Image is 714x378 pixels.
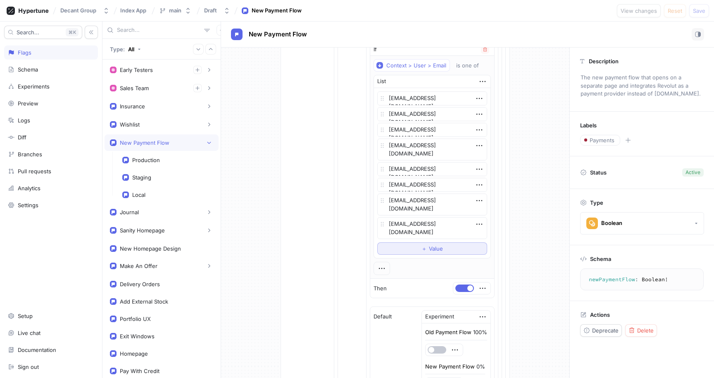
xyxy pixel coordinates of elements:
div: Logs [18,117,30,124]
div: New Homepage Design [120,245,181,252]
span: Delete [637,328,654,333]
div: Setup [18,313,33,319]
div: List [377,77,386,86]
div: Add External Stock [120,298,168,305]
div: Boolean [601,220,622,227]
div: Experiments [18,83,50,90]
button: Save [689,4,709,17]
div: Wishlist [120,121,140,128]
textarea: newPaymentFlow: Boolean! [584,272,700,287]
p: Type [590,199,603,206]
div: Exit Windows [120,333,155,340]
div: Make An Offer [120,263,157,269]
textarea: [EMAIL_ADDRESS][DOMAIN_NAME] [377,123,487,137]
div: Decant Group [60,7,96,14]
span: Reset [668,8,682,13]
p: If [374,45,377,54]
div: Live chat [18,330,40,336]
p: Schema [590,256,611,262]
div: New Payment Flow [252,7,302,15]
textarea: [EMAIL_ADDRESS][DOMAIN_NAME] [377,178,487,192]
button: Context > User > Email [374,59,450,72]
div: Pay With Credit [120,368,159,374]
textarea: [EMAIL_ADDRESS][DOMAIN_NAME] [377,162,487,176]
div: K [66,28,79,36]
p: Type: [110,46,125,53]
input: Search... [117,26,201,34]
div: Early Testers [120,67,153,73]
div: Staging [132,174,151,181]
div: Branches [18,151,42,158]
div: is one of [456,62,479,69]
div: Sales Team [120,85,149,91]
div: Local [132,191,145,198]
p: Actions [590,311,610,318]
span: Save [693,8,705,13]
div: Documentation [18,347,56,353]
button: Expand all [193,44,204,55]
button: Draft [201,4,233,17]
div: main [169,7,181,14]
span: Search... [17,30,39,35]
button: main [156,4,195,17]
div: Schema [18,66,38,73]
div: New Payment Flow [120,139,169,146]
button: Deprecate [580,324,622,337]
div: Analytics [18,185,40,191]
p: Labels [580,122,597,129]
div: Flags [18,49,31,56]
div: 0% [476,364,485,369]
textarea: [EMAIL_ADDRESS][DOMAIN_NAME] [377,217,487,239]
p: Description [589,58,619,65]
button: Search...K [4,26,82,39]
div: Diff [18,134,26,141]
button: is one of [452,59,491,72]
button: Payments [580,135,620,146]
div: Journal [120,209,139,215]
a: Documentation [4,343,98,357]
button: Type: All [107,42,144,56]
div: Production [132,157,160,163]
div: Experiment [425,313,454,321]
div: Portfolio UX [120,316,151,322]
div: Pull requests [18,168,51,175]
p: Status [590,167,607,178]
button: Decant Group [57,4,113,17]
div: Context > User > Email [386,62,446,69]
span: New Payment Flow [249,31,307,38]
p: The new payment flow that opens on a separate page and integrates Revolut as a payment provider i... [577,71,707,101]
div: All [128,46,134,53]
button: ＋Value [377,242,487,255]
span: Index App [120,7,146,13]
button: Collapse all [205,44,216,55]
div: Settings [18,202,38,208]
div: Draft [204,7,217,14]
div: Sign out [18,364,39,370]
p: Then [374,285,387,293]
span: ＋ [421,246,427,251]
textarea: [EMAIL_ADDRESS][DOMAIN_NAME] [377,139,487,160]
p: New Payment Flow [425,363,475,371]
button: View changes [617,4,661,17]
textarea: [EMAIL_ADDRESS][DOMAIN_NAME] [377,107,487,121]
div: Preview [18,100,38,107]
div: Homepage [120,350,148,357]
button: Delete [625,324,657,337]
span: View changes [621,8,657,13]
button: Reset [664,4,686,17]
p: Default [374,313,392,321]
textarea: [EMAIL_ADDRESS][DOMAIN_NAME] [377,91,487,105]
div: 100% [473,330,487,335]
div: Sanity Homepage [120,227,165,234]
textarea: [EMAIL_ADDRESS][DOMAIN_NAME] [377,194,487,215]
div: Delivery Orders [120,281,160,287]
span: Value [429,246,443,251]
span: Payments [590,138,614,143]
div: Active [685,169,700,176]
div: Insurance [120,103,145,110]
span: Deprecate [592,328,619,333]
button: Boolean [580,212,704,234]
p: Old Payment Flow [425,328,471,337]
